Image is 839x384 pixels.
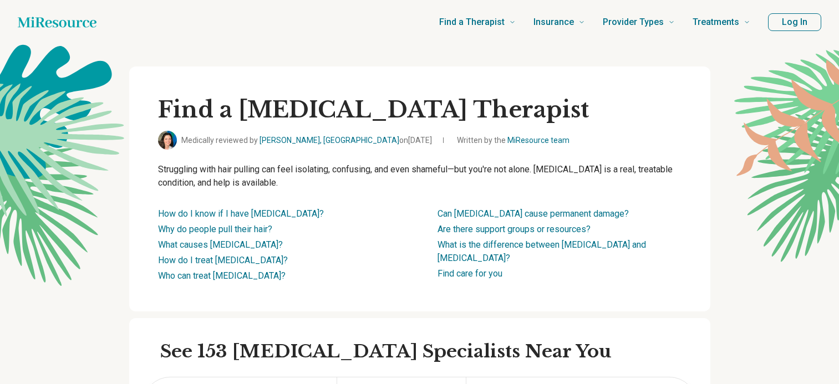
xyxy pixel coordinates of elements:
p: Struggling with hair pulling can feel isolating, confusing, and even shameful—but you're not alon... [158,163,682,190]
a: What causes [MEDICAL_DATA]? [158,239,283,250]
a: Who can treat [MEDICAL_DATA]? [158,270,286,281]
a: What is the difference between [MEDICAL_DATA] and [MEDICAL_DATA]? [438,239,646,263]
span: on [DATE] [399,136,432,145]
h1: Find a [MEDICAL_DATA] Therapist [158,95,682,124]
a: How do I know if I have [MEDICAL_DATA]? [158,208,324,219]
span: Insurance [533,14,574,30]
a: Are there support groups or resources? [438,224,591,234]
a: Can [MEDICAL_DATA] cause permanent damage? [438,208,629,219]
span: Provider Types [603,14,664,30]
span: Written by the [457,135,569,146]
span: Find a Therapist [439,14,505,30]
a: MiResource team [507,136,569,145]
h2: See 153 [MEDICAL_DATA] Specialists Near You [160,340,697,363]
span: Medically reviewed by [181,135,432,146]
button: Log In [768,13,821,31]
a: [PERSON_NAME], [GEOGRAPHIC_DATA] [260,136,399,145]
span: Treatments [693,14,739,30]
a: How do I treat [MEDICAL_DATA]? [158,255,288,265]
a: Why do people pull their hair? [158,224,272,234]
a: Home page [18,11,96,33]
a: Find care for you [438,268,502,279]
